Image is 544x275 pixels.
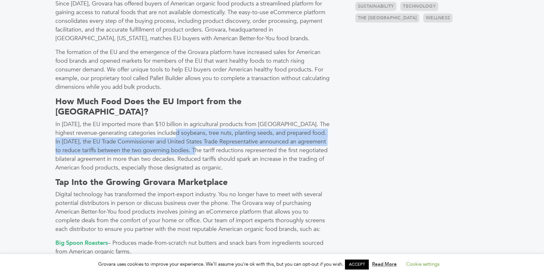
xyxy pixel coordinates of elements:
h2: How Much Food Does the EU Import from the [GEOGRAPHIC_DATA]? [55,96,330,117]
a: Sustainability [355,2,397,11]
a: Big Spoon Roasters [55,239,108,247]
span: Grovara uses cookies to improve your experience. We'll assume you're ok with this, but you can op... [98,261,446,267]
a: ACCEPT [345,260,369,270]
p: The formation of the EU and the emergence of the Grovara platform have increased sales for Americ... [55,48,330,91]
p: In [DATE], the EU imported more than $10 billion in agricultural products from [GEOGRAPHIC_DATA].... [55,120,330,172]
a: Wellness [423,14,453,23]
a: the [GEOGRAPHIC_DATA] [355,14,419,23]
a: Cookie settings [406,261,439,267]
a: Read More [372,261,397,267]
h2: Tap Into the Growing Grovara Marketplace [55,177,330,188]
a: Technology [400,2,438,11]
p: – Produces made-from-scratch nut butters and snack bars from ingredients sourced from American or... [55,239,330,256]
p: Digital technology has transformed the import-export industry. You no longer have to meet with se... [55,190,330,234]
